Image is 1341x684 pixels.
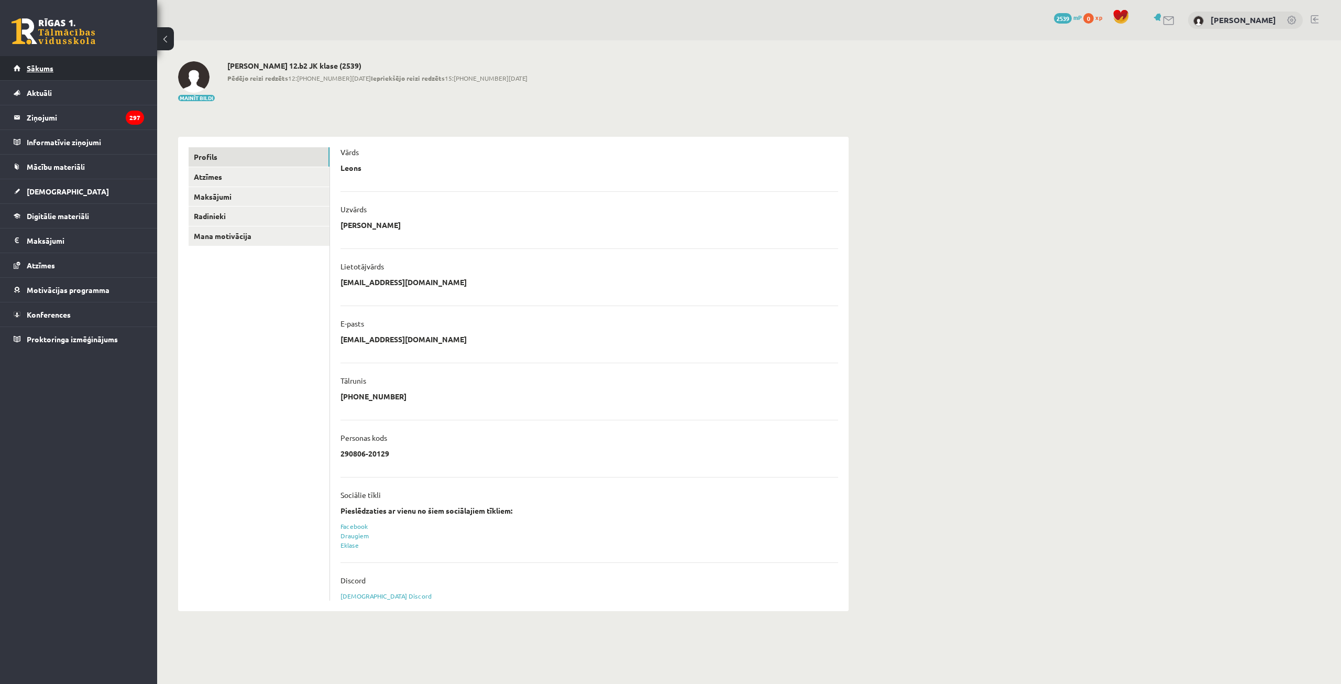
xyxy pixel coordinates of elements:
span: Atzīmes [27,260,55,270]
span: Mācību materiāli [27,162,85,171]
a: Aktuāli [14,81,144,105]
p: [EMAIL_ADDRESS][DOMAIN_NAME] [340,334,467,344]
img: Leons Laikovskis [1193,16,1204,26]
a: Eklase [340,541,359,549]
a: Sākums [14,56,144,80]
a: Maksājumi [189,187,329,207]
p: [PHONE_NUMBER] [340,392,406,401]
a: Digitālie materiāli [14,204,144,228]
a: Motivācijas programma [14,278,144,302]
p: 290806-20129 [340,449,389,458]
span: [DEMOGRAPHIC_DATA] [27,187,109,196]
span: 0 [1083,13,1094,24]
span: Motivācijas programma [27,285,109,295]
span: Sākums [27,63,53,73]
legend: Informatīvie ziņojumi [27,130,144,154]
a: Radinieki [189,207,329,226]
span: Digitālie materiāli [27,211,89,221]
a: 0 xp [1083,13,1107,21]
a: [DEMOGRAPHIC_DATA] [14,179,144,203]
button: Mainīt bildi [178,95,215,101]
a: Atzīmes [14,253,144,277]
p: Leons [340,163,361,172]
a: Profils [189,147,329,167]
p: Uzvārds [340,204,367,214]
a: [DEMOGRAPHIC_DATA] Discord [340,592,432,600]
a: Facebook [340,522,368,530]
p: [EMAIL_ADDRESS][DOMAIN_NAME] [340,277,467,287]
a: Atzīmes [189,167,329,187]
p: Sociālie tīkli [340,490,381,500]
a: Informatīvie ziņojumi [14,130,144,154]
strong: Pieslēdzaties ar vienu no šiem sociālajiem tīkliem: [340,506,512,515]
span: 12:[PHONE_NUMBER][DATE] 15:[PHONE_NUMBER][DATE] [227,73,527,83]
a: Proktoringa izmēģinājums [14,327,144,351]
a: Mācību materiāli [14,155,144,179]
i: 297 [126,111,144,125]
b: Iepriekšējo reizi redzēts [371,74,445,82]
p: Personas kods [340,433,387,442]
span: Proktoringa izmēģinājums [27,334,118,344]
span: mP [1073,13,1082,21]
a: Draugiem [340,531,369,540]
a: Mana motivācija [189,226,329,246]
span: 2539 [1054,13,1072,24]
a: Maksājumi [14,229,144,253]
p: Discord [340,576,366,585]
span: Konferences [27,310,71,319]
a: [PERSON_NAME] [1211,15,1276,25]
a: 2539 mP [1054,13,1082,21]
a: Ziņojumi297 [14,105,144,129]
p: Lietotājvārds [340,262,384,271]
p: E-pasts [340,319,364,328]
span: xp [1095,13,1102,21]
b: Pēdējo reizi redzēts [227,74,288,82]
a: Rīgas 1. Tālmācības vidusskola [12,18,95,45]
legend: Ziņojumi [27,105,144,129]
p: Tālrunis [340,376,366,385]
span: Aktuāli [27,88,52,97]
img: Leons Laikovskis [178,61,210,93]
a: Konferences [14,302,144,327]
p: Vārds [340,147,359,157]
legend: Maksājumi [27,229,144,253]
h2: [PERSON_NAME] 12.b2 JK klase (2539) [227,61,527,70]
p: [PERSON_NAME] [340,220,401,230]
